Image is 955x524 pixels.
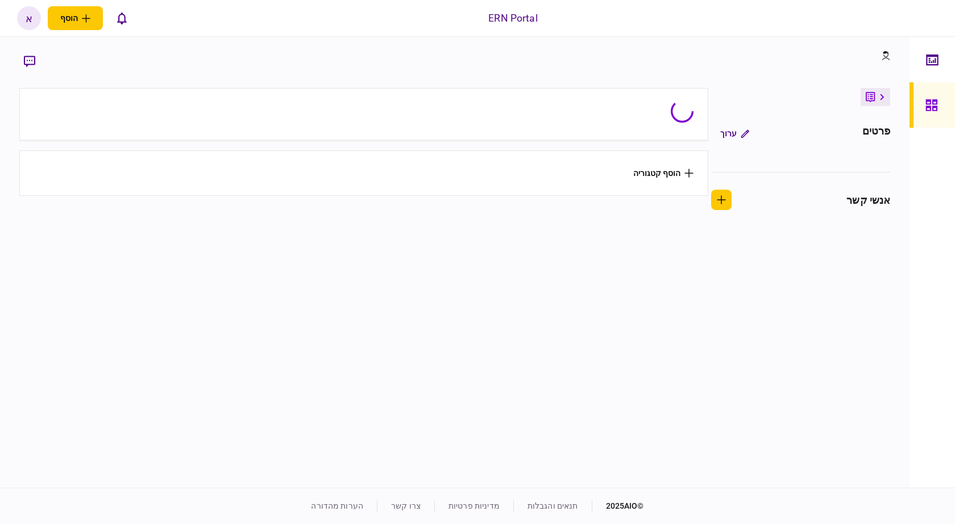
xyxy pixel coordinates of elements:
[17,6,41,30] button: א
[110,6,134,30] button: פתח רשימת התראות
[846,192,890,208] div: אנשי קשר
[633,169,694,178] button: הוסף קטגוריה
[592,500,644,512] div: © 2025 AIO
[711,123,758,144] button: ערוך
[449,501,500,510] a: מדיניות פרטיות
[488,11,537,26] div: ERN Portal
[311,501,363,510] a: הערות מהדורה
[391,501,421,510] a: צרו קשר
[528,501,578,510] a: תנאים והגבלות
[48,6,103,30] button: פתח תפריט להוספת לקוח
[862,123,891,144] div: פרטים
